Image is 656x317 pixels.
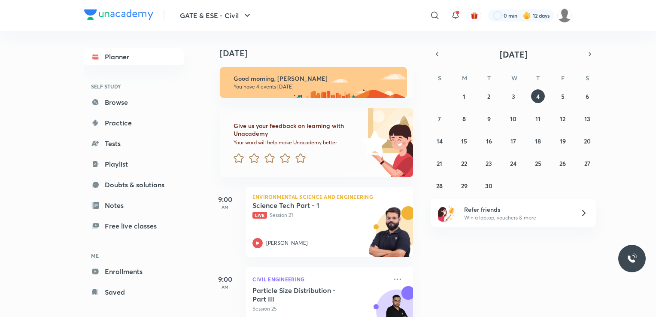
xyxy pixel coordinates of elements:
a: Company Logo [84,9,153,22]
button: September 5, 2025 [556,89,570,103]
span: Live [252,212,267,219]
h6: Good morning, [PERSON_NAME] [234,75,399,82]
button: [DATE] [443,48,584,60]
abbr: September 24, 2025 [510,159,516,168]
h4: [DATE] [220,48,422,58]
button: September 29, 2025 [457,179,471,192]
abbr: September 30, 2025 [485,182,492,190]
button: September 12, 2025 [556,112,570,125]
img: feedback_image [333,108,413,177]
a: Notes [84,197,184,214]
abbr: September 13, 2025 [584,115,590,123]
button: September 22, 2025 [457,156,471,170]
img: morning [220,67,407,98]
abbr: September 1, 2025 [463,92,465,101]
button: September 27, 2025 [580,156,594,170]
span: [DATE] [500,49,528,60]
img: ttu [627,253,637,264]
h6: Give us your feedback on learning with Unacademy [234,122,359,137]
img: Company Logo [84,9,153,20]
abbr: Monday [462,74,467,82]
abbr: September 18, 2025 [535,137,541,145]
abbr: September 5, 2025 [561,92,565,101]
img: Anjali kumari [557,8,572,23]
p: Environmental Science and Engineering [252,194,406,199]
abbr: Saturday [586,74,589,82]
button: September 13, 2025 [580,112,594,125]
button: GATE & ESE - Civil [175,7,258,24]
button: September 14, 2025 [433,134,446,148]
abbr: Tuesday [487,74,491,82]
abbr: September 8, 2025 [462,115,466,123]
button: September 19, 2025 [556,134,570,148]
abbr: September 12, 2025 [560,115,565,123]
p: Session 25 [252,305,387,313]
button: September 21, 2025 [433,156,446,170]
a: Planner [84,48,184,65]
abbr: September 9, 2025 [487,115,491,123]
img: streak [522,11,531,20]
a: Playlist [84,155,184,173]
button: September 9, 2025 [482,112,496,125]
abbr: September 25, 2025 [535,159,541,168]
p: Civil Engineering [252,274,387,284]
button: September 24, 2025 [507,156,520,170]
abbr: September 4, 2025 [536,92,540,101]
abbr: Wednesday [511,74,517,82]
abbr: September 17, 2025 [510,137,516,145]
img: avatar [471,12,478,19]
button: September 4, 2025 [531,89,545,103]
button: September 17, 2025 [507,134,520,148]
abbr: September 19, 2025 [560,137,566,145]
a: Free live classes [84,217,184,235]
button: September 6, 2025 [580,89,594,103]
abbr: September 11, 2025 [535,115,541,123]
abbr: Sunday [438,74,441,82]
abbr: September 14, 2025 [437,137,443,145]
button: September 11, 2025 [531,112,545,125]
h6: ME [84,248,184,263]
a: Browse [84,94,184,111]
button: September 28, 2025 [433,179,446,192]
h5: 9:00 [208,274,242,284]
p: [PERSON_NAME] [266,239,308,247]
abbr: September 28, 2025 [436,182,443,190]
a: Tests [84,135,184,152]
abbr: September 22, 2025 [461,159,467,168]
button: September 10, 2025 [507,112,520,125]
p: AM [208,284,242,290]
a: Saved [84,283,184,301]
a: Enrollments [84,263,184,280]
button: September 18, 2025 [531,134,545,148]
a: Doubts & solutions [84,176,184,193]
abbr: September 21, 2025 [437,159,442,168]
abbr: Thursday [536,74,540,82]
button: September 15, 2025 [457,134,471,148]
abbr: September 20, 2025 [584,137,591,145]
button: September 7, 2025 [433,112,446,125]
h5: 9:00 [208,194,242,204]
abbr: September 26, 2025 [559,159,566,168]
button: September 2, 2025 [482,89,496,103]
p: Win a laptop, vouchers & more [464,214,570,222]
button: September 25, 2025 [531,156,545,170]
img: referral [438,204,455,222]
button: September 3, 2025 [507,89,520,103]
button: September 1, 2025 [457,89,471,103]
abbr: September 6, 2025 [586,92,589,101]
p: Session 21 [252,211,387,219]
h6: SELF STUDY [84,79,184,94]
button: September 26, 2025 [556,156,570,170]
h5: Science Tech Part - 1 [252,201,359,210]
button: September 16, 2025 [482,134,496,148]
h5: Particle Size Distribution - Part III [252,286,359,303]
button: September 20, 2025 [580,134,594,148]
abbr: Friday [561,74,565,82]
p: You have 4 events [DATE] [234,83,399,90]
p: Your word will help make Unacademy better [234,139,359,146]
a: Practice [84,114,184,131]
img: unacademy [366,206,413,265]
button: avatar [468,9,481,22]
button: September 8, 2025 [457,112,471,125]
abbr: September 2, 2025 [487,92,490,101]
